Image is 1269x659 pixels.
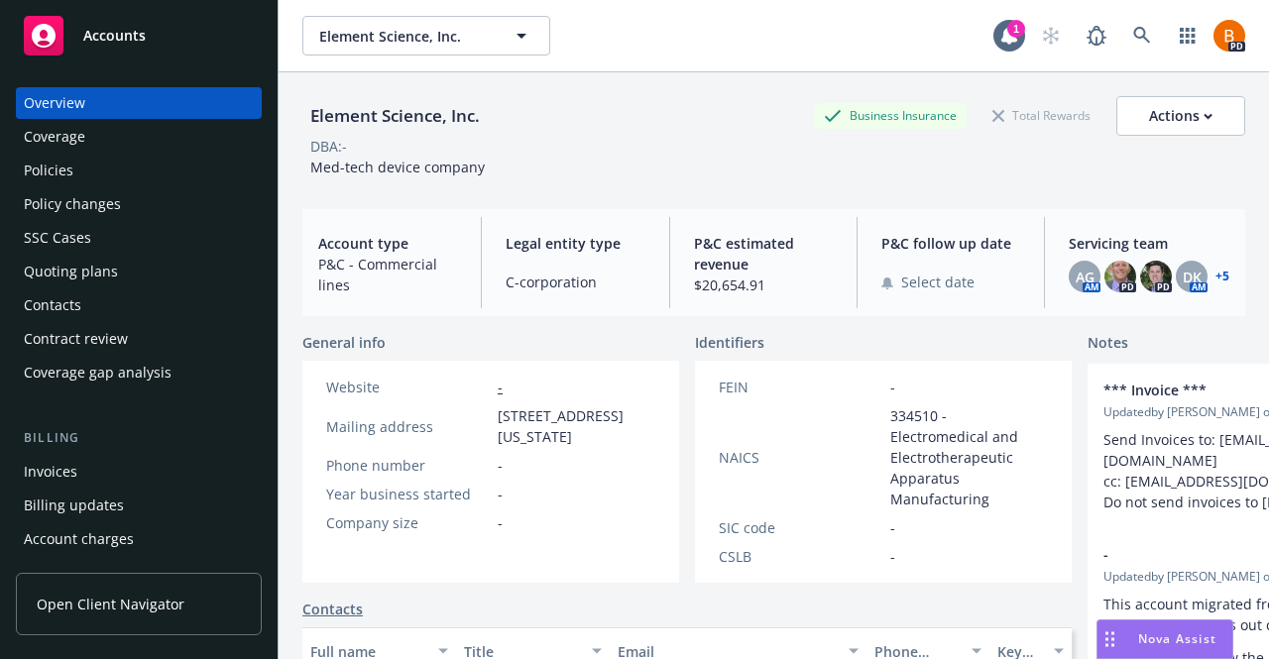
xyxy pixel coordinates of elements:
[302,16,550,55] button: Element Science, Inc.
[326,377,490,397] div: Website
[16,155,262,186] a: Policies
[83,28,146,44] span: Accounts
[16,222,262,254] a: SSC Cases
[1140,261,1172,292] img: photo
[1215,271,1229,282] a: +5
[16,428,262,448] div: Billing
[814,103,967,128] div: Business Insurance
[310,158,485,176] span: Med-tech device company
[1076,267,1095,287] span: AG
[1213,20,1245,52] img: photo
[498,405,655,447] span: [STREET_ADDRESS][US_STATE]
[1104,261,1136,292] img: photo
[719,377,882,397] div: FEIN
[982,103,1100,128] div: Total Rewards
[16,357,262,388] a: Coverage gap analysis
[326,416,490,437] div: Mailing address
[1138,630,1216,647] span: Nova Assist
[890,517,895,538] span: -
[719,546,882,567] div: CSLB
[24,222,91,254] div: SSC Cases
[16,256,262,287] a: Quoting plans
[24,323,128,355] div: Contract review
[890,546,895,567] span: -
[695,332,764,353] span: Identifiers
[16,289,262,321] a: Contacts
[1007,20,1025,38] div: 1
[16,8,262,63] a: Accounts
[719,447,882,468] div: NAICS
[694,275,833,295] span: $20,654.91
[1122,16,1162,55] a: Search
[326,512,490,533] div: Company size
[326,484,490,504] div: Year business started
[326,455,490,476] div: Phone number
[498,512,503,533] span: -
[24,256,118,287] div: Quoting plans
[1077,16,1116,55] a: Report a Bug
[16,323,262,355] a: Contract review
[498,484,503,504] span: -
[16,121,262,153] a: Coverage
[24,188,121,220] div: Policy changes
[506,272,644,292] span: C-corporation
[890,405,1048,509] span: 334510 - Electromedical and Electrotherapeutic Apparatus Manufacturing
[318,254,457,295] span: P&C - Commercial lines
[319,26,491,47] span: Element Science, Inc.
[16,490,262,521] a: Billing updates
[318,233,457,254] span: Account type
[890,377,895,397] span: -
[16,456,262,488] a: Invoices
[310,136,347,157] div: DBA: -
[16,523,262,555] a: Account charges
[24,456,77,488] div: Invoices
[302,599,363,619] a: Contacts
[24,87,85,119] div: Overview
[302,103,488,129] div: Element Science, Inc.
[302,332,386,353] span: General info
[1149,97,1212,135] div: Actions
[24,357,172,388] div: Coverage gap analysis
[1183,267,1202,287] span: DK
[24,155,73,186] div: Policies
[1088,332,1128,356] span: Notes
[694,233,833,275] span: P&C estimated revenue
[16,87,262,119] a: Overview
[24,289,81,321] div: Contacts
[881,233,1020,254] span: P&C follow up date
[498,455,503,476] span: -
[498,378,503,396] a: -
[24,490,124,521] div: Billing updates
[901,272,975,292] span: Select date
[1168,16,1208,55] a: Switch app
[24,121,85,153] div: Coverage
[24,523,134,555] div: Account charges
[1097,620,1122,658] div: Drag to move
[1069,233,1229,254] span: Servicing team
[1116,96,1245,136] button: Actions
[1096,619,1233,659] button: Nova Assist
[506,233,644,254] span: Legal entity type
[37,594,184,614] span: Open Client Navigator
[1031,16,1071,55] a: Start snowing
[719,517,882,538] div: SIC code
[16,188,262,220] a: Policy changes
